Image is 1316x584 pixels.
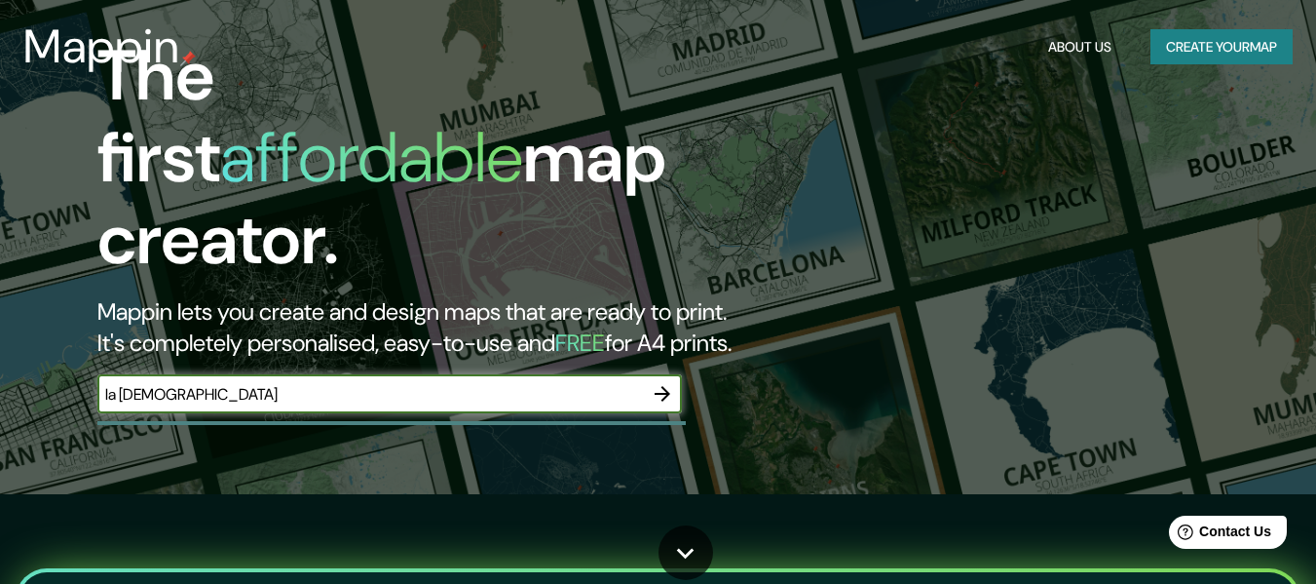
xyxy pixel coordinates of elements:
[97,383,643,406] input: Choose your favourite place
[97,35,756,296] h1: The first map creator.
[220,112,523,203] h1: affordable
[555,328,605,358] h5: FREE
[1150,29,1293,65] button: Create yourmap
[180,51,196,66] img: mappin-pin
[1040,29,1119,65] button: About Us
[23,19,180,74] h3: Mappin
[97,296,756,359] h2: Mappin lets you create and design maps that are ready to print. It's completely personalised, eas...
[1143,508,1295,563] iframe: Help widget launcher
